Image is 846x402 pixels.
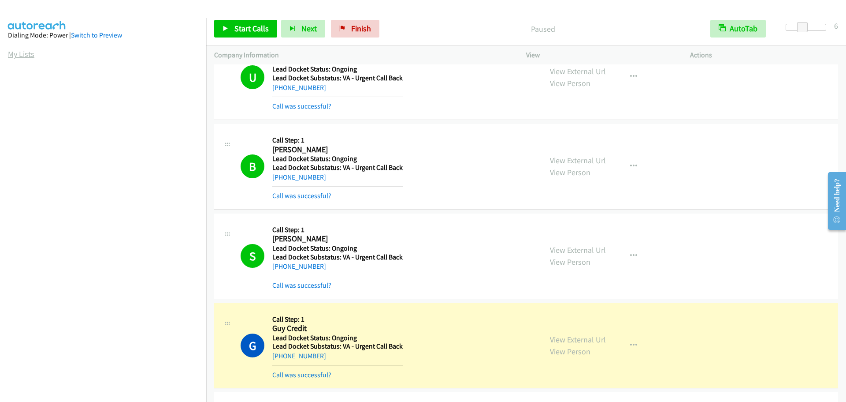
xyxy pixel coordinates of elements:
a: View External Url [550,245,606,255]
a: View Person [550,167,590,177]
span: Start Calls [234,23,269,34]
a: Call was successful? [272,371,331,379]
h5: Lead Docket Substatus: VA - Urgent Call Back [272,74,403,83]
a: View Person [550,346,590,357]
a: Start Calls [214,20,277,38]
a: My Lists [8,49,34,59]
button: AutoTab [710,20,766,38]
h1: G [241,334,264,357]
a: Call was successful? [272,102,331,110]
span: Finish [351,23,371,34]
iframe: Resource Center [820,166,846,236]
a: Call was successful? [272,281,331,289]
a: Switch to Preview [71,31,122,39]
h5: Lead Docket Status: Ongoing [272,154,403,163]
h5: Lead Docket Status: Ongoing [272,244,403,253]
a: [PHONE_NUMBER] [272,352,326,360]
h5: Lead Docket Substatus: VA - Urgent Call Back [272,342,403,351]
h2: Guy Credit [272,323,403,334]
h1: U [241,65,264,89]
h1: B [241,154,264,178]
a: Finish [331,20,379,38]
p: Paused [391,23,694,35]
h5: Lead Docket Status: Ongoing [272,334,403,342]
h5: Lead Docket Status: Ongoing [272,65,403,74]
div: 6 [834,20,838,32]
a: [PHONE_NUMBER] [272,262,326,271]
h5: Call Step: 1 [272,315,403,324]
h5: Call Step: 1 [272,136,403,145]
h5: Call Step: 1 [272,225,403,234]
p: View [526,50,674,60]
h2: [PERSON_NAME] [272,145,401,155]
h2: [PERSON_NAME] [272,234,401,244]
h5: Lead Docket Substatus: VA - Urgent Call Back [272,253,403,262]
p: Company Information [214,50,510,60]
a: View Person [550,78,590,88]
a: View Person [550,257,590,267]
button: Next [281,20,325,38]
div: Dialing Mode: Power | [8,30,198,41]
h1: S [241,244,264,268]
span: Next [301,23,317,34]
a: Call was successful? [272,192,331,200]
a: View External Url [550,334,606,345]
p: Actions [690,50,838,60]
a: [PHONE_NUMBER] [272,83,326,92]
h5: Lead Docket Substatus: VA - Urgent Call Back [272,163,403,172]
a: View External Url [550,155,606,165]
a: [PHONE_NUMBER] [272,173,326,181]
a: View External Url [550,66,606,76]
